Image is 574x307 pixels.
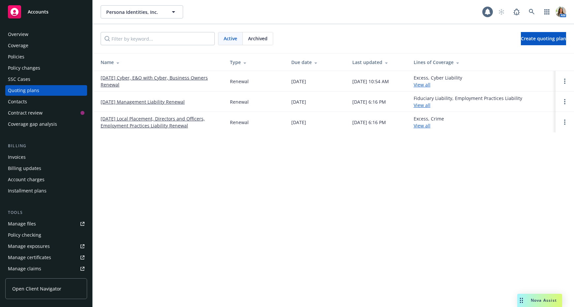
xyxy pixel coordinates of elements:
[521,35,566,42] span: Create quoting plan
[8,163,41,174] div: Billing updates
[8,252,51,263] div: Manage certificates
[5,174,87,185] a: Account charges
[5,186,87,196] a: Installment plans
[248,35,268,42] span: Archived
[414,115,444,129] div: Excess, Crime
[414,74,462,88] div: Excess, Cyber Liability
[352,59,403,66] div: Last updated
[5,85,87,96] a: Quoting plans
[5,152,87,162] a: Invoices
[8,174,45,185] div: Account charges
[8,74,30,85] div: SSC Cases
[5,96,87,107] a: Contacts
[414,122,430,129] a: View all
[291,59,342,66] div: Due date
[5,219,87,229] a: Manage files
[230,98,249,105] div: Renewal
[517,294,526,307] div: Drag to move
[224,35,237,42] span: Active
[5,51,87,62] a: Policies
[5,209,87,216] div: Tools
[8,29,28,40] div: Overview
[531,297,557,303] span: Nova Assist
[5,119,87,129] a: Coverage gap analysis
[5,252,87,263] a: Manage certificates
[352,119,386,126] div: [DATE] 6:16 PM
[291,78,306,85] div: [DATE]
[5,40,87,51] a: Coverage
[8,186,47,196] div: Installment plans
[8,263,41,274] div: Manage claims
[8,230,41,240] div: Policy checking
[5,3,87,21] a: Accounts
[8,51,24,62] div: Policies
[106,9,163,16] span: Persona Identities, Inc.
[8,85,39,96] div: Quoting plans
[291,98,306,105] div: [DATE]
[101,115,219,129] a: [DATE] Local Placement, Directors and Officers, Employment Practices Liability Renewal
[510,5,523,18] a: Report a Bug
[101,74,219,88] a: [DATE] Cyber, E&O with Cyber, Business Owners Renewal
[414,59,551,66] div: Lines of Coverage
[8,241,50,252] div: Manage exposures
[5,108,87,118] a: Contract review
[561,118,569,126] a: Open options
[414,82,430,88] a: View all
[5,29,87,40] a: Overview
[5,263,87,274] a: Manage claims
[521,32,566,45] a: Create quoting plan
[230,59,281,66] div: Type
[8,108,43,118] div: Contract review
[5,241,87,252] a: Manage exposures
[517,294,562,307] button: Nova Assist
[8,40,28,51] div: Coverage
[291,119,306,126] div: [DATE]
[561,77,569,85] a: Open options
[414,95,522,109] div: Fiduciary Liability, Employment Practices Liability
[101,5,183,18] button: Persona Identities, Inc.
[495,5,508,18] a: Start snowing
[8,119,57,129] div: Coverage gap analysis
[8,152,26,162] div: Invoices
[352,78,389,85] div: [DATE] 10:54 AM
[101,59,219,66] div: Name
[5,74,87,85] a: SSC Cases
[5,63,87,73] a: Policy changes
[12,285,61,292] span: Open Client Navigator
[352,98,386,105] div: [DATE] 6:16 PM
[525,5,538,18] a: Search
[414,102,430,108] a: View all
[230,78,249,85] div: Renewal
[8,219,36,229] div: Manage files
[101,32,215,45] input: Filter by keyword...
[101,98,185,105] a: [DATE] Management Liability Renewal
[28,9,48,15] span: Accounts
[8,96,27,107] div: Contacts
[540,5,554,18] a: Switch app
[5,163,87,174] a: Billing updates
[8,63,40,73] div: Policy changes
[5,230,87,240] a: Policy checking
[556,7,566,17] img: photo
[5,143,87,149] div: Billing
[230,119,249,126] div: Renewal
[561,98,569,106] a: Open options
